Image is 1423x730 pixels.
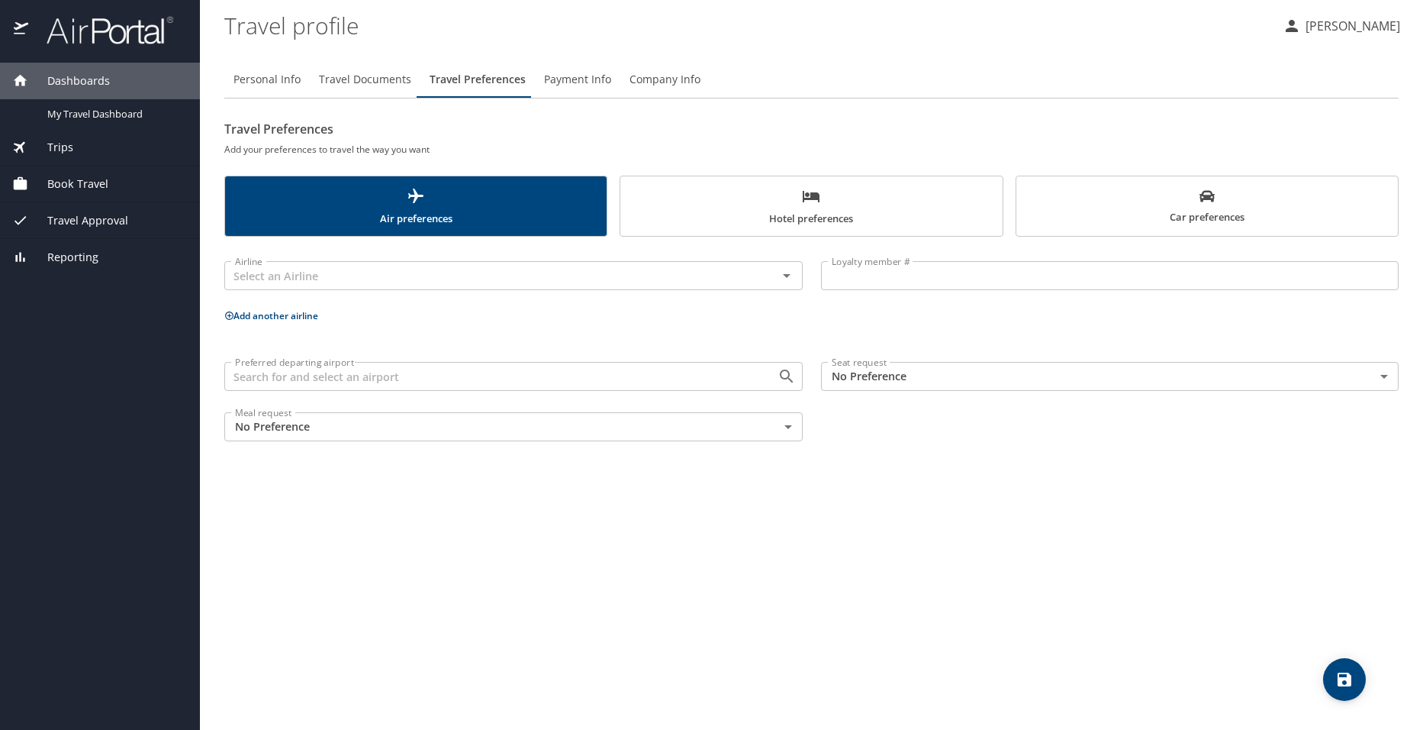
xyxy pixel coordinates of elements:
[28,212,128,229] span: Travel Approval
[629,70,700,89] span: Company Info
[1301,17,1400,35] p: [PERSON_NAME]
[224,412,803,441] div: No Preference
[224,61,1399,98] div: Profile
[47,107,182,121] span: My Travel Dashboard
[224,141,1399,157] h6: Add your preferences to travel the way you want
[28,249,98,266] span: Reporting
[229,266,753,286] input: Select an Airline
[629,187,993,228] span: Hotel preferences
[1277,12,1406,40] button: [PERSON_NAME]
[319,70,411,89] span: Travel Documents
[14,15,30,45] img: icon-airportal.png
[28,139,73,156] span: Trips
[229,367,753,386] input: Search for and select an airport
[776,366,797,387] button: Open
[1025,189,1389,226] span: Car preferences
[776,265,797,286] button: Open
[430,70,526,89] span: Travel Preferences
[821,362,1399,391] div: No Preference
[30,15,173,45] img: airportal-logo.png
[224,309,318,322] button: Add another airline
[224,2,1270,49] h1: Travel profile
[28,176,108,192] span: Book Travel
[28,73,110,89] span: Dashboards
[544,70,611,89] span: Payment Info
[224,176,1399,237] div: scrollable force tabs example
[233,70,301,89] span: Personal Info
[1323,658,1366,701] button: save
[224,117,1399,141] h2: Travel Preferences
[234,187,597,228] span: Air preferences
